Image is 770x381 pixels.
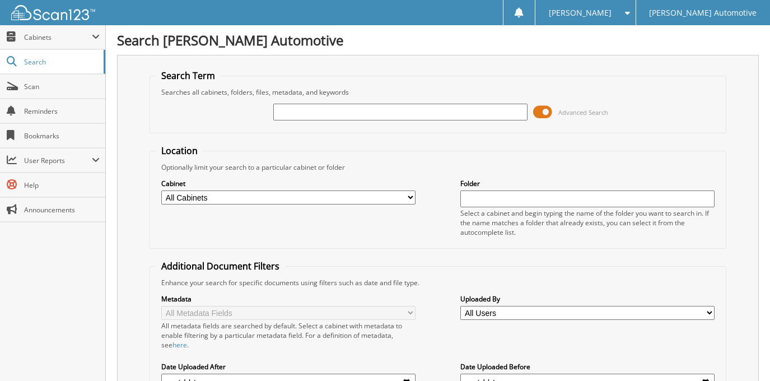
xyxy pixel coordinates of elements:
[460,179,714,188] label: Folder
[161,179,415,188] label: Cabinet
[460,208,714,237] div: Select a cabinet and begin typing the name of the folder you want to search in. If the name match...
[649,10,757,16] span: [PERSON_NAME] Automotive
[558,108,608,117] span: Advanced Search
[24,82,100,91] span: Scan
[24,180,100,190] span: Help
[24,106,100,116] span: Reminders
[156,145,203,157] legend: Location
[156,162,720,172] div: Optionally limit your search to a particular cabinet or folder
[24,156,92,165] span: User Reports
[24,57,98,67] span: Search
[156,87,720,97] div: Searches all cabinets, folders, files, metadata, and keywords
[460,362,714,371] label: Date Uploaded Before
[161,321,415,350] div: All metadata fields are searched by default. Select a cabinet with metadata to enable filtering b...
[24,32,92,42] span: Cabinets
[11,5,95,20] img: scan123-logo-white.svg
[549,10,612,16] span: [PERSON_NAME]
[156,278,720,287] div: Enhance your search for specific documents using filters such as date and file type.
[161,294,415,304] label: Metadata
[172,340,187,350] a: here
[24,205,100,215] span: Announcements
[460,294,714,304] label: Uploaded By
[24,131,100,141] span: Bookmarks
[161,362,415,371] label: Date Uploaded After
[156,69,221,82] legend: Search Term
[156,260,285,272] legend: Additional Document Filters
[117,31,759,49] h1: Search [PERSON_NAME] Automotive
